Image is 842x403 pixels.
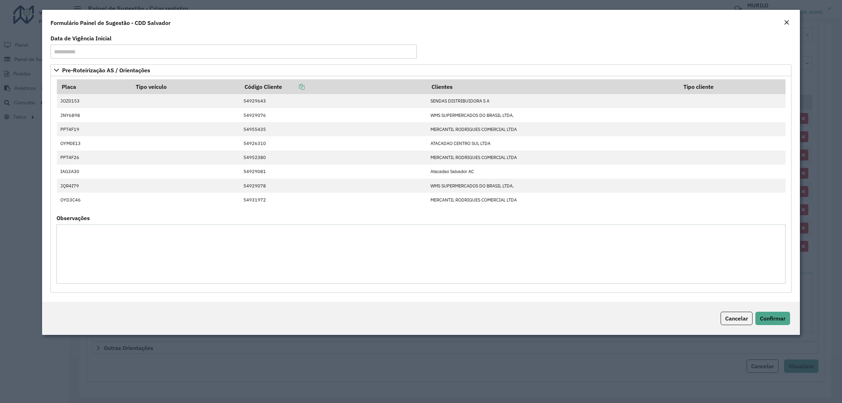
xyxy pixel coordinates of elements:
div: Pre-Roteirização AS / Orientações [51,76,791,293]
td: 54929081 [240,165,427,179]
td: MERCANTIL RODRIGUES COMERCIAL LTDA [427,151,679,165]
td: PPT4F26 [57,151,131,165]
th: Código Cliente [240,79,427,94]
th: Clientes [427,79,679,94]
td: 54929078 [240,179,427,193]
span: Cancelar [725,315,748,322]
td: IAG3A30 [57,165,131,179]
a: Copiar [282,83,305,90]
span: Pre-Roteirização AS / Orientações [62,67,150,73]
td: WMS SUPERMERCADOS DO BRASIL LTDA. [427,179,679,193]
td: 54926310 [240,136,427,150]
td: ATACADAO CENTRO SUL LTDA [427,136,679,150]
label: Data de Vigência Inicial [51,34,112,42]
td: OYM0E13 [57,136,131,150]
td: 54955435 [240,122,427,136]
td: 54929643 [240,94,427,108]
td: Atacadao Salvador AC [427,165,679,179]
td: OYD3C46 [57,193,131,207]
a: Pre-Roteirização AS / Orientações [51,64,791,76]
td: MERCANTIL RODRIGUES COMERCIAL LTDA [427,193,679,207]
td: 54931972 [240,193,427,207]
em: Fechar [784,20,789,25]
h4: Formulário Painel de Sugestão - CDD Salvador [51,19,171,27]
td: SENDAS DISTRIBUIDORA S A [427,94,679,108]
th: Tipo veículo [131,79,240,94]
label: Observações [56,214,90,222]
th: Tipo cliente [679,79,786,94]
td: WMS SUPERMERCADOS DO BRASIL LTDA. [427,108,679,122]
button: Cancelar [721,312,753,325]
td: 54929076 [240,108,427,122]
td: 54952380 [240,151,427,165]
button: Close [782,18,791,27]
td: JOZ0153 [57,94,131,108]
button: Confirmar [755,312,790,325]
th: Placa [57,79,131,94]
span: Confirmar [760,315,786,322]
td: MERCANTIL RODRIGUES COMERCIAL LTDA [427,122,679,136]
td: JNY6898 [57,108,131,122]
td: PPT4F19 [57,122,131,136]
td: JQR4I79 [57,179,131,193]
